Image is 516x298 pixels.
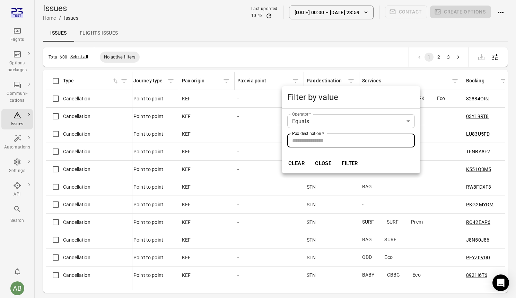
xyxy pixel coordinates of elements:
[292,111,311,117] label: Operator
[287,114,415,128] div: Equals
[338,156,362,171] button: Filter
[285,156,308,171] button: Clear
[492,274,509,291] div: Open Intercom Messenger
[311,156,335,171] button: Close
[282,86,420,108] h1: Filter by value
[292,130,324,136] label: Pax destination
